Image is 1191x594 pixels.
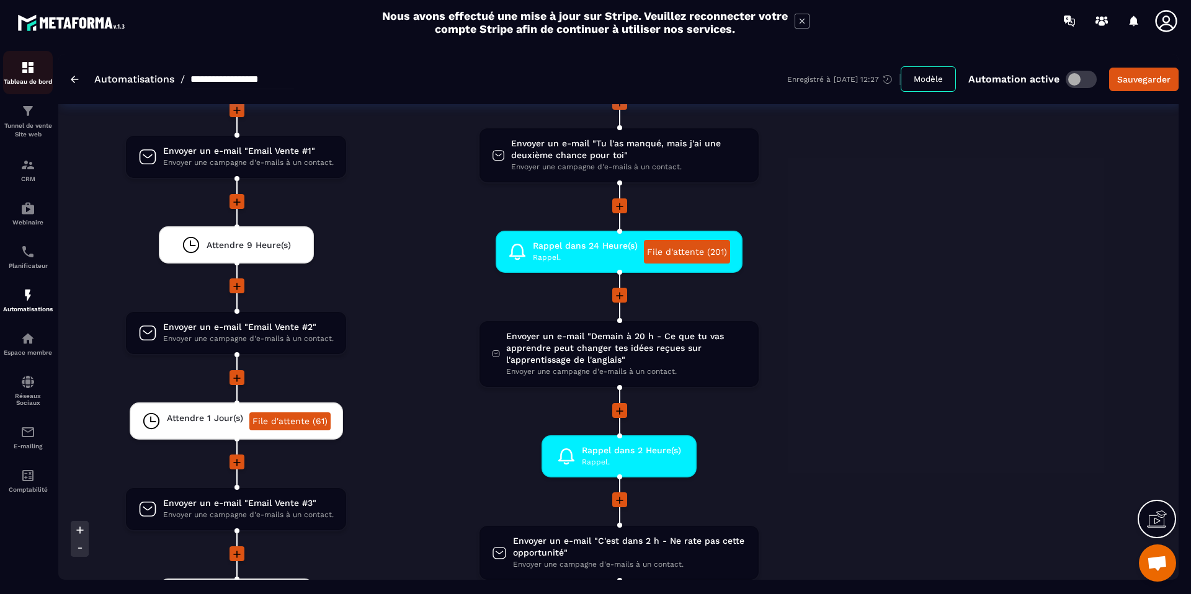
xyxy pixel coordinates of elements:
[3,278,53,322] a: automationsautomationsAutomatisations
[3,322,53,365] a: automationsautomationsEspace membre
[163,157,334,169] span: Envoyer une campagne d'e-mails à un contact.
[3,486,53,493] p: Comptabilité
[3,392,53,406] p: Réseaux Sociaux
[3,51,53,94] a: formationformationTableau de bord
[381,9,788,35] h2: Nous avons effectué une mise à jour sur Stripe. Veuillez reconnecter votre compte Stripe afin de ...
[513,535,746,559] span: Envoyer un e-mail "C'est dans 2 h - Ne rate pas cette opportunité"
[163,509,334,521] span: Envoyer une campagne d'e-mails à un contact.
[17,11,129,34] img: logo
[1109,68,1179,91] button: Sauvegarder
[3,262,53,269] p: Planificateur
[3,122,53,139] p: Tunnel de vente Site web
[3,148,53,192] a: formationformationCRM
[20,104,35,118] img: formation
[511,138,746,161] span: Envoyer un e-mail "Tu l'as manqué, mais j'ai une deuxième chance pour toi"
[20,331,35,346] img: automations
[163,145,334,157] span: Envoyer un e-mail "Email Vente #1"
[1139,544,1176,582] div: Ouvrir le chat
[3,78,53,85] p: Tableau de bord
[20,375,35,389] img: social-network
[20,288,35,303] img: automations
[3,349,53,356] p: Espace membre
[3,175,53,182] p: CRM
[3,459,53,502] a: accountantaccountantComptabilité
[582,456,681,468] span: Rappel.
[3,94,53,148] a: formationformationTunnel de vente Site web
[3,306,53,313] p: Automatisations
[513,559,746,570] span: Envoyer une campagne d'e-mails à un contact.
[787,74,901,85] div: Enregistré à
[582,445,681,456] span: Rappel dans 2 Heure(s)
[163,333,334,345] span: Envoyer une campagne d'e-mails à un contact.
[506,330,746,366] span: Envoyer un e-mail "Demain à 20 h - Ce que tu vas apprendre peut changer tes idées reçues sur l'ap...
[511,161,746,173] span: Envoyer une campagne d'e-mails à un contact.
[901,66,956,92] button: Modèle
[644,240,730,264] a: File d'attente (201)
[3,219,53,226] p: Webinaire
[968,73,1059,85] p: Automation active
[533,252,638,264] span: Rappel.
[167,412,243,424] span: Attendre 1 Jour(s)
[207,239,291,251] span: Attendre 9 Heure(s)
[3,365,53,415] a: social-networksocial-networkRéseaux Sociaux
[533,240,638,252] span: Rappel dans 24 Heure(s)
[20,468,35,483] img: accountant
[3,235,53,278] a: schedulerschedulerPlanificateur
[20,244,35,259] img: scheduler
[71,76,79,83] img: arrow
[20,157,35,172] img: formation
[94,73,174,85] a: Automatisations
[163,497,334,509] span: Envoyer un e-mail "Email Vente #3"
[3,415,53,459] a: emailemailE-mailing
[181,73,185,85] span: /
[163,321,334,333] span: Envoyer un e-mail "Email Vente #2"
[20,60,35,75] img: formation
[20,201,35,216] img: automations
[834,75,879,84] p: [DATE] 12:27
[20,425,35,440] img: email
[3,192,53,235] a: automationsautomationsWebinaire
[249,412,331,430] a: File d'attente (61)
[3,443,53,450] p: E-mailing
[1117,73,1171,86] div: Sauvegarder
[506,366,746,378] span: Envoyer une campagne d'e-mails à un contact.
